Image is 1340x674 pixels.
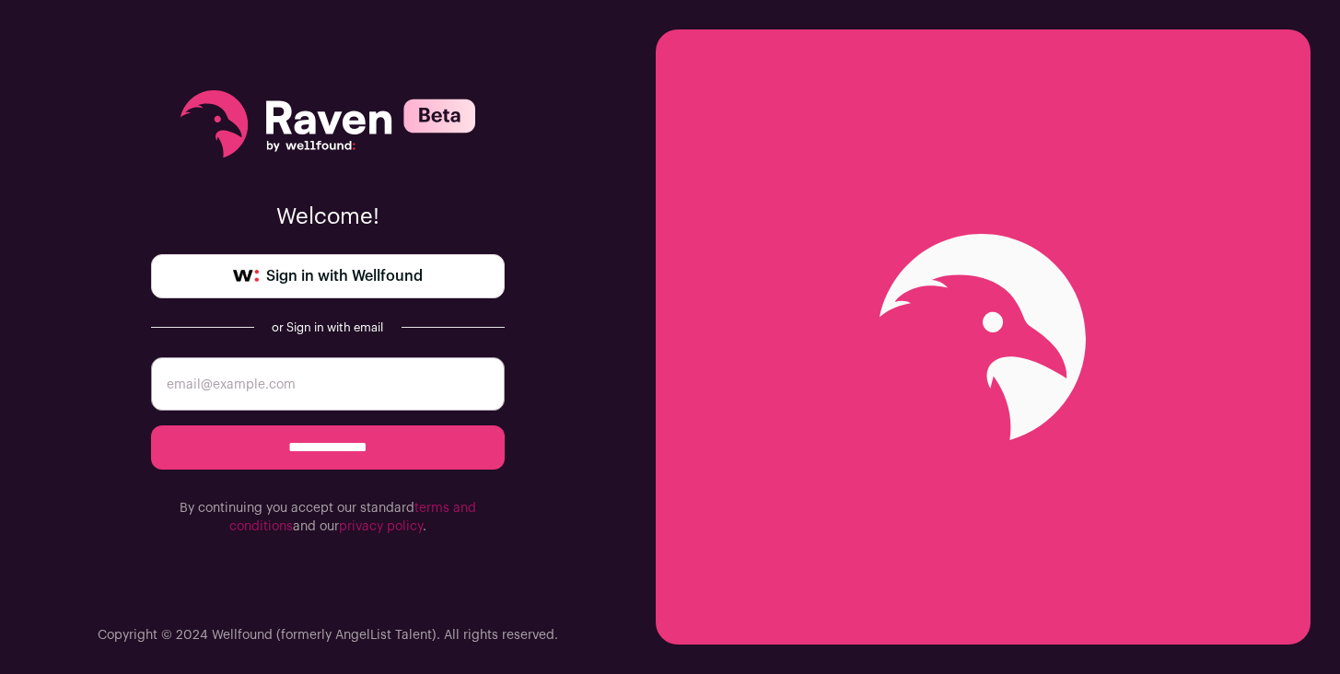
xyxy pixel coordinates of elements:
p: Copyright © 2024 Wellfound (formerly AngelList Talent). All rights reserved. [98,626,558,645]
a: Sign in with Wellfound [151,254,505,298]
a: privacy policy [339,520,423,533]
input: email@example.com [151,357,505,411]
div: or Sign in with email [269,320,387,335]
p: By continuing you accept our standard and our . [151,499,505,536]
img: wellfound-symbol-flush-black-fb3c872781a75f747ccb3a119075da62bfe97bd399995f84a933054e44a575c4.png [233,270,259,283]
span: Sign in with Wellfound [266,265,423,287]
p: Welcome! [151,203,505,232]
a: terms and conditions [229,502,476,533]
